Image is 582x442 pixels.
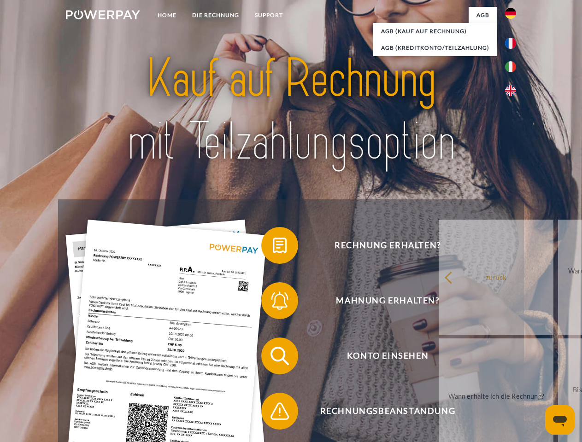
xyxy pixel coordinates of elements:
img: qb_bill.svg [268,234,291,257]
button: Rechnung erhalten? [261,227,501,264]
button: Mahnung erhalten? [261,282,501,319]
a: Home [150,7,184,23]
img: logo-powerpay-white.svg [66,10,140,19]
span: Konto einsehen [275,337,500,374]
button: Konto einsehen [261,337,501,374]
a: AGB (Kreditkonto/Teilzahlung) [373,40,497,56]
img: en [505,85,516,96]
a: AGB (Kauf auf Rechnung) [373,23,497,40]
span: Rechnungsbeanstandung [275,393,500,430]
img: qb_bell.svg [268,289,291,312]
a: DIE RECHNUNG [184,7,247,23]
iframe: Schaltfläche zum Öffnen des Messaging-Fensters [545,405,575,435]
div: Wann erhalte ich die Rechnung? [444,390,548,402]
img: de [505,8,516,19]
div: zurück [444,271,548,283]
img: it [505,61,516,72]
span: Mahnung erhalten? [275,282,500,319]
img: qb_warning.svg [268,400,291,423]
img: qb_search.svg [268,344,291,367]
img: title-powerpay_de.svg [88,44,494,176]
a: SUPPORT [247,7,291,23]
button: Rechnungsbeanstandung [261,393,501,430]
span: Rechnung erhalten? [275,227,500,264]
img: fr [505,38,516,49]
a: agb [469,7,497,23]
